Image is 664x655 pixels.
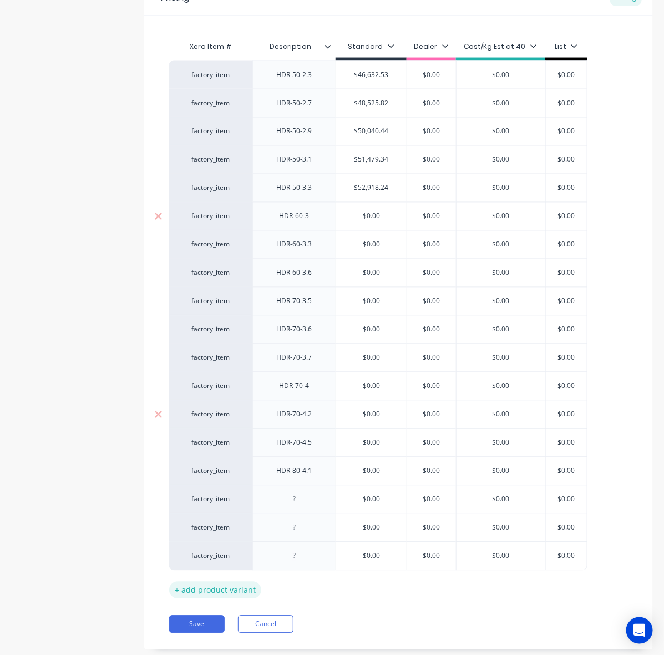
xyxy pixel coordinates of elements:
div: $0.00 [539,174,594,202]
div: $0.00 [539,542,594,570]
div: $0.00 [539,118,594,145]
div: Standard [348,42,394,52]
div: Description [252,36,336,58]
div: $0.00 [457,457,545,485]
div: Cost/Kg Est at 40 [464,42,537,52]
div: HDR-60-3.3 [267,238,322,252]
div: $0.00 [539,89,594,117]
div: $0.00 [539,203,594,230]
div: HDR-70-4 [267,379,322,394]
div: factory_item [180,296,241,306]
div: $0.00 [539,429,594,457]
div: $0.00 [404,61,459,89]
div: $0.00 [404,203,459,230]
button: Cancel [238,616,293,633]
div: $0.00 [404,344,459,372]
div: factory_item [180,353,241,363]
div: $0.00 [457,316,545,344]
div: HDR-70-4.2 [267,407,322,422]
div: $0.00 [404,259,459,287]
div: factory_itemHDR-60-3.6$0.00$0.00$0.00$0.00 [169,259,587,287]
div: HDR-50-2.9 [267,124,322,139]
div: $0.00 [404,146,459,174]
div: factory_itemHDR-70-4$0.00$0.00$0.00$0.00 [169,372,587,400]
div: factory_itemHDR-50-2.9$50,040.44$0.00$0.00$0.00 [169,117,587,145]
div: $0.00 [404,401,459,429]
div: factory_item [180,523,241,533]
div: $0.00 [336,259,407,287]
div: $0.00 [457,288,545,315]
div: factory_itemHDR-50-3.1$51,479.34$0.00$0.00$0.00 [169,145,587,174]
div: $0.00 [404,288,459,315]
div: $0.00 [404,486,459,513]
div: Description [252,33,329,61]
div: HDR-60-3.6 [267,266,322,280]
div: factory_item [180,70,241,80]
div: HDR-80-4.1 [267,464,322,478]
div: HDR-70-3.7 [267,351,322,365]
div: $0.00 [539,344,594,372]
div: $0.00 [457,174,545,202]
div: factory_item [180,155,241,165]
div: $0.00 [336,316,407,344]
div: $0.00 [457,401,545,429]
div: factory_itemHDR-50-3.3$52,918.24$0.00$0.00$0.00 [169,174,587,202]
div: $50,040.44 [336,118,407,145]
div: $0.00 [404,542,459,570]
div: $0.00 [336,542,407,570]
div: $0.00 [336,457,407,485]
button: Save [169,616,225,633]
div: $0.00 [457,486,545,513]
div: $0.00 [457,118,545,145]
div: factory_item [180,268,241,278]
div: $0.00 [336,372,407,400]
div: $0.00 [457,146,545,174]
div: $0.00 [539,372,594,400]
div: Xero Item # [169,36,252,58]
div: $0.00 [457,514,545,542]
div: HDR-70-4.5 [267,436,322,450]
div: factory_item [180,325,241,335]
div: $0.00 [404,429,459,457]
div: $0.00 [457,344,545,372]
div: factory_item [180,211,241,221]
div: factory_itemHDR-50-2.7$48,525.82$0.00$0.00$0.00 [169,89,587,117]
div: $51,479.34 [336,146,407,174]
div: HDR-70-3.5 [267,294,322,309]
div: factory_item [180,127,241,137]
div: factory_itemHDR-80-4.1$0.00$0.00$0.00$0.00 [169,457,587,485]
div: HDR-50-2.7 [267,96,322,110]
div: factory_itemHDR-70-3.6$0.00$0.00$0.00$0.00 [169,315,587,344]
div: Dealer [414,42,449,52]
div: $0.00 [457,542,545,570]
div: factory_item$0.00$0.00$0.00$0.00 [169,513,587,542]
div: HDR-50-2.3 [267,68,322,82]
div: $0.00 [336,344,407,372]
div: + add product variant [169,582,261,599]
div: factory_item [180,381,241,391]
div: $0.00 [404,89,459,117]
div: factory_itemHDR-70-3.7$0.00$0.00$0.00$0.00 [169,344,587,372]
div: factory_item [180,495,241,505]
div: factory_item [180,183,241,193]
div: $0.00 [539,259,594,287]
div: factory_itemHDR-50-2.3$46,632.53$0.00$0.00$0.00 [169,61,587,89]
div: HDR-50-3.3 [267,181,322,195]
div: $0.00 [404,514,459,542]
div: factory_item [180,98,241,108]
div: $0.00 [336,288,407,315]
div: $0.00 [404,174,459,202]
div: factory_item [180,438,241,448]
div: $0.00 [457,61,545,89]
div: $0.00 [539,146,594,174]
div: HDR-70-3.6 [267,323,322,337]
div: $0.00 [539,486,594,513]
div: List [555,42,577,52]
div: $0.00 [539,514,594,542]
div: $0.00 [457,429,545,457]
div: factory_itemHDR-60-3.3$0.00$0.00$0.00$0.00 [169,230,587,259]
div: Open Intercom Messenger [626,617,653,644]
div: factory_itemHDR-70-4.5$0.00$0.00$0.00$0.00 [169,429,587,457]
div: $0.00 [457,203,545,230]
div: HDR-50-3.1 [267,153,322,167]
